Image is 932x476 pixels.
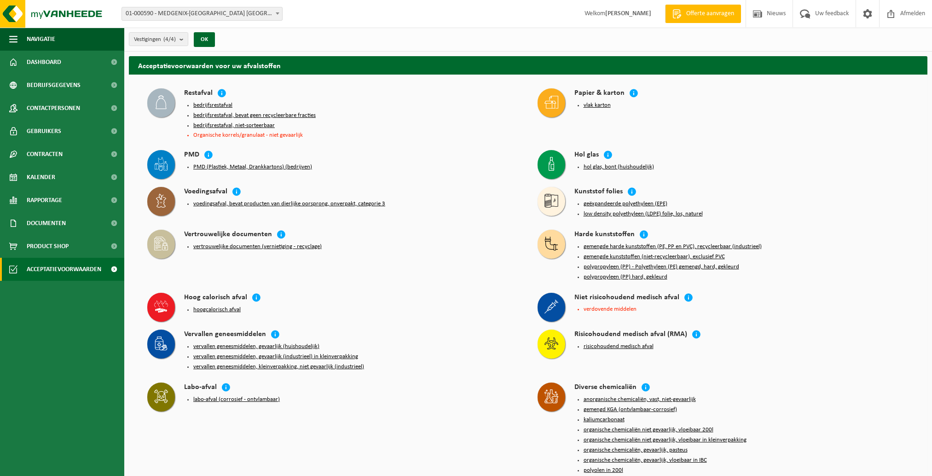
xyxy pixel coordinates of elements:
[184,230,272,240] h4: Vertrouwelijke documenten
[584,253,725,261] button: gemengde kunststoffen (niet-recycleerbaar), exclusief PVC
[584,467,623,474] button: polyolen in 200l
[584,273,667,281] button: polypropyleen (PP) hard, gekleurd
[27,74,81,97] span: Bedrijfsgegevens
[584,102,611,109] button: vlak karton
[134,33,176,46] span: Vestigingen
[584,200,667,208] button: geëxpandeerde polyethyleen (EPE)
[27,97,80,120] span: Contactpersonen
[584,426,713,434] button: organische chemicaliën niet gevaarlijk, vloeibaar 200l
[584,447,688,454] button: organische chemicaliën, gevaarlijk, pasteus
[584,396,696,403] button: anorganische chemicaliën, vast, niet-gevaarlijk
[27,143,63,166] span: Contracten
[574,187,623,197] h4: Kunststof folies
[27,166,55,189] span: Kalender
[574,88,625,99] h4: Papier & karton
[584,306,909,312] li: verdovende middelen
[27,235,69,258] span: Product Shop
[584,163,654,171] button: hol glas, bont (huishoudelijk)
[193,200,385,208] button: voedingsafval, bevat producten van dierlijke oorsprong, onverpakt, categorie 3
[584,406,677,413] button: gemengd KGA (ontvlambaar-corrosief)
[193,343,319,350] button: vervallen geneesmiddelen, gevaarlijk (huishoudelijk)
[184,383,217,393] h4: Labo-afval
[184,330,266,340] h4: Vervallen geneesmiddelen
[574,293,679,303] h4: Niet risicohoudend medisch afval
[184,187,227,197] h4: Voedingsafval
[574,330,687,340] h4: Risicohoudend medisch afval (RMA)
[605,10,651,17] strong: [PERSON_NAME]
[129,32,188,46] button: Vestigingen(4/4)
[184,150,199,161] h4: PMD
[184,293,247,303] h4: Hoog calorisch afval
[27,51,61,74] span: Dashboard
[27,189,62,212] span: Rapportage
[574,230,635,240] h4: Harde kunststoffen
[584,263,739,271] button: polypropyleen (PP) - Polyethyleen (PE) gemengd, hard, gekleurd
[193,306,241,313] button: hoogcalorisch afval
[163,36,176,42] count: (4/4)
[193,243,322,250] button: vertrouwelijke documenten (vernietiging - recyclage)
[193,163,312,171] button: PMD (Plastiek, Metaal, Drankkartons) (bedrijven)
[194,32,215,47] button: OK
[584,457,707,464] button: organische chemicaliën, gevaarlijk, vloeibaar in IBC
[684,9,736,18] span: Offerte aanvragen
[584,436,747,444] button: organische chemicaliën niet gevaarlijk, vloeibaar in kleinverpakking
[584,243,762,250] button: gemengde harde kunststoffen (PE, PP en PVC), recycleerbaar (industrieel)
[122,7,282,20] span: 01-000590 - MEDGENIX-BENELUX NV - WEVELGEM
[665,5,741,23] a: Offerte aanvragen
[584,416,625,424] button: kaliumcarbonaat
[584,210,703,218] button: low density polyethyleen (LDPE) folie, los, naturel
[27,28,55,51] span: Navigatie
[184,88,213,99] h4: Restafval
[27,258,101,281] span: Acceptatievoorwaarden
[193,132,519,138] li: Organische korrels/granulaat - niet gevaarlijk
[27,212,66,235] span: Documenten
[584,343,654,350] button: risicohoudend medisch afval
[129,56,927,74] h2: Acceptatievoorwaarden voor uw afvalstoffen
[193,112,316,119] button: bedrijfsrestafval, bevat geen recycleerbare fracties
[193,353,358,360] button: vervallen geneesmiddelen, gevaarlijk (industrieel) in kleinverpakking
[574,150,599,161] h4: Hol glas
[193,363,364,371] button: vervallen geneesmiddelen, kleinverpakking, niet gevaarlijk (industrieel)
[193,122,275,129] button: bedrijfsrestafval, niet-sorteerbaar
[193,396,280,403] button: labo-afval (corrosief - ontvlambaar)
[574,383,637,393] h4: Diverse chemicaliën
[193,102,232,109] button: bedrijfsrestafval
[122,7,283,21] span: 01-000590 - MEDGENIX-BENELUX NV - WEVELGEM
[27,120,61,143] span: Gebruikers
